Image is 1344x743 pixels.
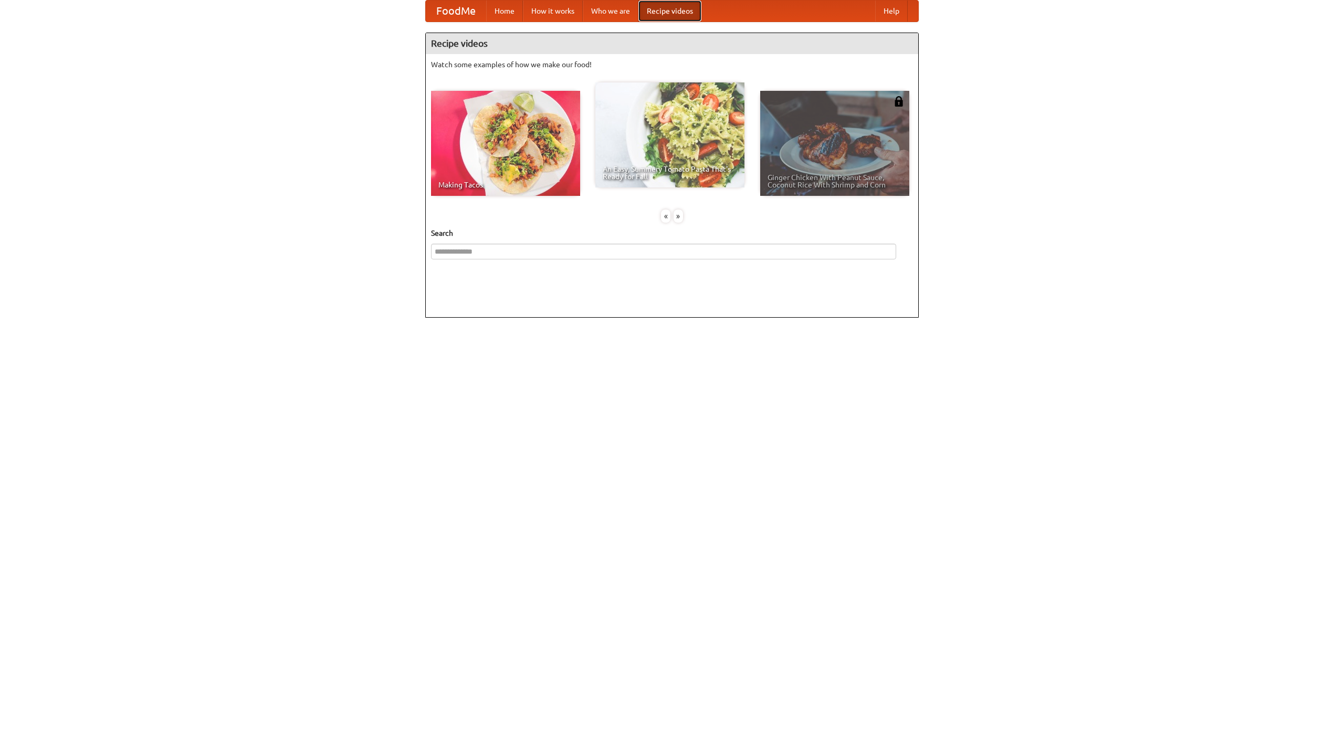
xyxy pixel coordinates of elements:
img: 483408.png [894,96,904,107]
p: Watch some examples of how we make our food! [431,59,913,70]
a: How it works [523,1,583,22]
div: » [674,210,683,223]
span: Making Tacos [438,181,573,189]
a: Home [486,1,523,22]
h5: Search [431,228,913,238]
a: Who we are [583,1,638,22]
a: Making Tacos [431,91,580,196]
h4: Recipe videos [426,33,918,54]
a: FoodMe [426,1,486,22]
a: Recipe videos [638,1,701,22]
a: An Easy, Summery Tomato Pasta That's Ready for Fall [595,82,744,187]
a: Help [875,1,908,22]
span: An Easy, Summery Tomato Pasta That's Ready for Fall [603,165,737,180]
div: « [661,210,670,223]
